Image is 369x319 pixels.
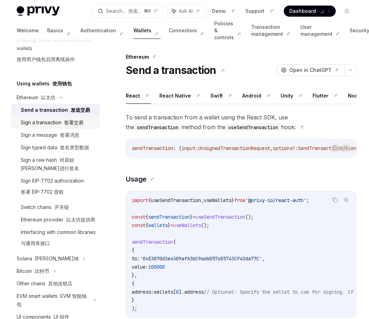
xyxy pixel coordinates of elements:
span: ; [306,197,309,203]
font: 发送交易 [71,107,90,113]
button: Ask AI [167,5,207,17]
font: 使用钱包 [52,81,72,86]
span: , [201,197,204,203]
div: Sign a raw hash [21,156,96,173]
div: Sign a message [21,131,79,139]
span: , [270,145,273,151]
button: Open in ChatGPT [276,64,345,76]
span: sendTransaction [148,214,190,220]
span: = [193,214,195,220]
span: ); [132,305,137,312]
a: Switch chains 开关链 [11,201,100,213]
span: Ask AI [179,8,202,15]
font: 签署交易 [64,119,84,125]
span: '0xE3070d3e4309afA3bC9a6b057685743CF42da77C' [140,255,262,262]
span: [ [173,289,176,295]
span: Dashboard [289,8,325,15]
font: 以太坊提供商 [66,217,95,223]
div: Interfacing with common libraries [21,228,96,250]
span: } [132,297,134,303]
a: Wallets [133,22,160,39]
div: Switch chains [21,203,69,211]
font: 比特币 [35,268,49,274]
a: Sign a transaction 签署交易 [11,116,100,129]
a: Enabling offline actions with user wallets使用用户钱包启用离线操作 [11,34,100,68]
a: User management [300,22,341,39]
span: address: [132,289,154,295]
div: Sign EIP-7702 authorization [21,177,84,199]
span: Open in ChatGPT [289,67,341,74]
font: 签名类型数据 [60,144,89,150]
div: Solana [17,254,79,263]
div: Ethereum [126,53,357,60]
a: Dashboard [284,6,336,17]
span: input [182,145,195,151]
span: { [132,280,134,287]
span: sendTransaction [132,239,173,245]
button: Android [242,87,272,104]
font: 与通用库接口 [21,240,50,246]
span: UnsignedTransactionRequest [198,145,270,151]
span: ( [173,239,176,245]
a: Sign a raw hash 对原始[PERSON_NAME]进行签名 [11,154,100,175]
span: To send a transaction from a wallet using the React SDK, use the method from the hook: [126,112,357,132]
div: Ethereum provider [21,216,95,224]
button: Flutter [313,87,340,104]
span: wallets [148,222,168,228]
a: Sign a message 签署消息 [11,129,100,141]
a: Sign typed data 签名类型数据 [11,141,100,154]
span: ?: [292,145,298,151]
button: React Native [159,87,202,104]
a: Send a transaction 发送交易 [11,104,100,116]
span: to: [132,255,140,262]
span: (); [201,222,209,228]
font: 签署 EIP-7702 授权 [21,189,64,195]
span: , [262,255,265,262]
button: Ask AI [342,143,351,152]
span: '@privy-io/react-auth' [245,197,306,203]
span: ⌘ K [144,8,159,14]
span: { [146,214,148,220]
button: Unity [281,87,304,104]
button: Toggle dark mode [341,6,352,17]
button: React [126,87,151,104]
span: const [132,222,146,228]
code: sendTransaction [134,124,181,131]
div: Search... [106,7,141,15]
span: wallets [154,289,173,295]
span: } [231,197,234,203]
font: 以太坊 [41,94,55,100]
div: Bitcoin [17,267,49,275]
a: Basics [47,22,72,39]
button: Ask AI [342,195,351,204]
a: Interfacing with common libraries与通用库接口 [11,226,100,252]
h1: Send a transaction [126,64,227,76]
button: Search... 搜索...⌘K [93,5,164,17]
div: EVM smart wallets [17,292,89,309]
font: 签署消息 [60,132,79,138]
code: useSendTransaction [226,124,281,131]
div: Send a transaction [21,106,90,114]
span: (); [245,214,254,220]
a: Welcome [17,22,39,39]
span: useWallets [173,222,201,228]
a: Authentication [80,22,125,39]
span: useSendTransaction [195,214,245,220]
a: Policies & controls [214,22,243,39]
div: Ethereum [17,93,55,102]
button: Copy the contents from the code block [331,143,340,152]
span: sendTransaction [132,145,173,151]
font: [PERSON_NAME]纳 [35,255,79,261]
font: 搜索... [128,8,141,14]
span: Usage [126,174,156,184]
div: Enabling offline actions with user wallets [17,36,96,66]
div: Sign a transaction [21,118,84,127]
span: } [168,222,170,228]
span: value: [132,264,148,270]
span: options [273,145,292,151]
button: Swift [210,87,234,104]
span: import [132,197,148,203]
span: ]. [179,289,184,295]
span: useWallets [204,197,231,203]
span: : [195,145,198,151]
